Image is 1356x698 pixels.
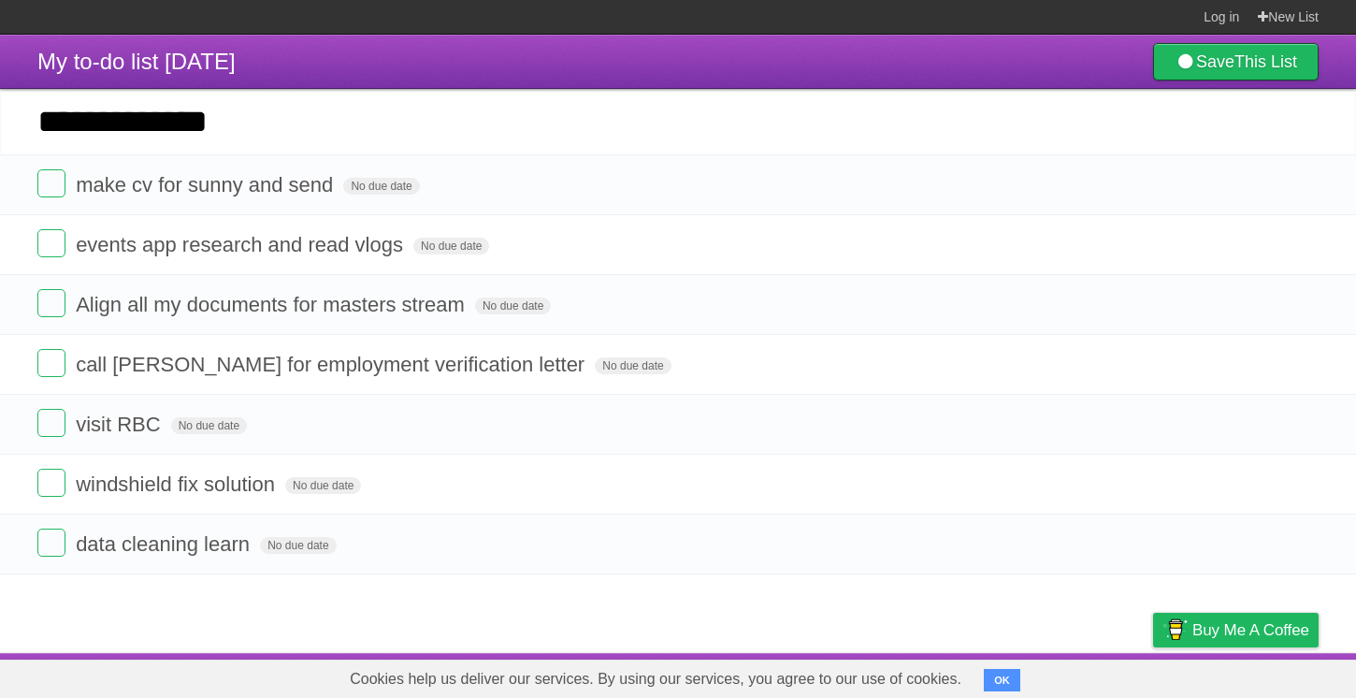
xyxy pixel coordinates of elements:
span: No due date [413,238,489,254]
span: make cv for sunny and send [76,173,338,196]
a: Buy me a coffee [1153,613,1319,647]
a: About [904,658,944,693]
label: Done [37,229,65,257]
span: No due date [171,417,247,434]
b: This List [1234,52,1297,71]
span: Buy me a coffee [1192,614,1309,647]
label: Done [37,169,65,197]
img: Buy me a coffee [1162,614,1188,646]
span: Cookies help us deliver our services. By using our services, you agree to our use of cookies. [331,661,980,698]
span: call [PERSON_NAME] for employment verification letter [76,353,589,376]
span: No due date [260,537,336,554]
span: visit RBC [76,413,165,436]
a: Terms [1065,658,1106,693]
span: events app research and read vlogs [76,233,408,256]
span: No due date [285,477,361,494]
span: Align all my documents for masters stream [76,293,469,316]
a: Privacy [1129,658,1177,693]
button: OK [984,669,1020,691]
span: data cleaning learn [76,532,254,556]
label: Done [37,349,65,377]
a: SaveThis List [1153,43,1319,80]
span: No due date [475,298,551,314]
label: Done [37,529,65,557]
label: Done [37,469,65,497]
span: No due date [343,178,419,195]
span: My to-do list [DATE] [37,49,236,74]
a: Developers [966,658,1042,693]
span: No due date [595,357,671,374]
span: windshield fix solution [76,473,280,496]
a: Suggest a feature [1201,658,1319,693]
label: Done [37,409,65,437]
label: Done [37,289,65,317]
